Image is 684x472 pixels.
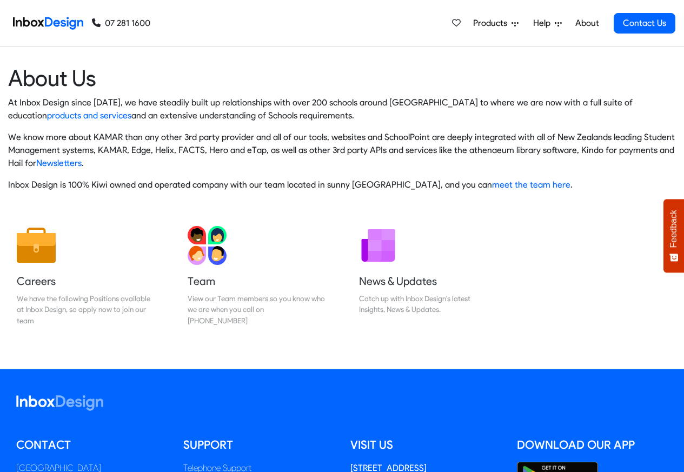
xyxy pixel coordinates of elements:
div: Catch up with Inbox Design's latest Insights, News & Updates. [359,293,496,315]
button: Feedback - Show survey [663,199,684,272]
a: Contact Us [614,13,675,34]
p: We know more about KAMAR than any other 3rd party provider and all of our tools, websites and Sch... [8,131,676,170]
h5: Careers [17,274,154,289]
h5: Visit us [350,437,501,453]
a: Team View our Team members so you know who we are when you call on [PHONE_NUMBER] [179,217,334,335]
h5: Team [188,274,325,289]
img: 2022_01_12_icon_newsletter.svg [359,226,398,265]
a: Help [529,12,566,34]
a: 07 281 1600 [92,17,150,30]
a: News & Updates Catch up with Inbox Design's latest Insights, News & Updates. [350,217,505,335]
span: Help [533,17,555,30]
a: Products [469,12,523,34]
h5: Contact [16,437,167,453]
h5: News & Updates [359,274,496,289]
span: Feedback [669,210,679,248]
h5: Support [183,437,334,453]
img: 2022_01_13_icon_team.svg [188,226,227,265]
a: Careers We have the following Positions available at Inbox Design, so apply now to join our team [8,217,163,335]
heading: About Us [8,64,676,92]
img: 2022_01_13_icon_job.svg [17,226,56,265]
div: We have the following Positions available at Inbox Design, so apply now to join our team [17,293,154,326]
a: Newsletters [36,158,82,168]
p: At Inbox Design since [DATE], we have steadily built up relationships with over 200 schools aroun... [8,96,676,122]
a: products and services [47,110,131,121]
a: About [572,12,602,34]
h5: Download our App [517,437,668,453]
div: View our Team members so you know who we are when you call on [PHONE_NUMBER] [188,293,325,326]
img: logo_inboxdesign_white.svg [16,395,103,411]
span: Products [473,17,512,30]
a: meet the team here [492,180,570,190]
p: Inbox Design is 100% Kiwi owned and operated company with our team located in sunny [GEOGRAPHIC_D... [8,178,676,191]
